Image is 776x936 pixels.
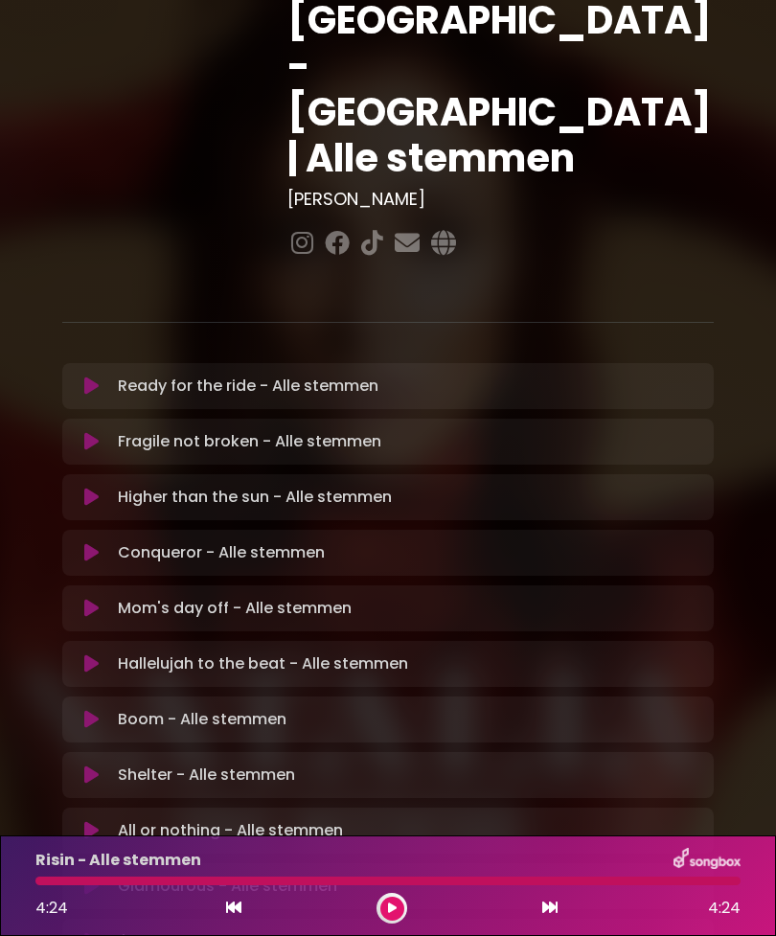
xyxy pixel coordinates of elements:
[118,708,286,731] p: Boom - Alle stemmen
[118,486,392,509] p: Higher than the sun - Alle stemmen
[118,541,325,564] p: Conqueror - Alle stemmen
[118,819,343,842] p: All or nothing - Alle stemmen
[118,375,378,398] p: Ready for the ride - Alle stemmen
[708,897,741,920] span: 4:24
[35,849,201,872] p: Risin - Alle stemmen
[118,764,295,787] p: Shelter - Alle stemmen
[118,597,352,620] p: Mom's day off - Alle stemmen
[118,430,381,453] p: Fragile not broken - Alle stemmen
[673,848,741,873] img: songbox-logo-white.png
[35,897,68,919] span: 4:24
[287,189,714,210] h3: [PERSON_NAME]
[118,652,408,675] p: Hallelujah to the beat - Alle stemmen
